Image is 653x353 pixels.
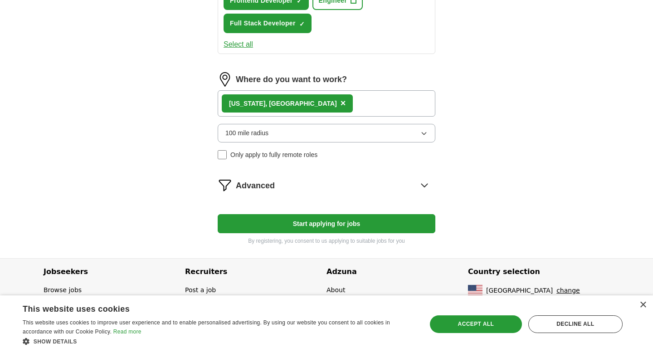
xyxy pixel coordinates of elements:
[486,285,553,295] span: [GEOGRAPHIC_DATA]
[23,319,390,335] span: This website uses cookies to improve user experience and to enable personalised advertising. By u...
[185,286,216,294] a: Post a job
[236,179,275,192] span: Advanced
[218,214,435,233] button: Start applying for jobs
[236,73,347,86] label: Where do you want to work?
[218,124,435,142] button: 100 mile radius
[218,72,232,87] img: location.png
[218,237,435,245] p: By registering, you consent to us applying to suitable jobs for you
[556,285,580,295] button: change
[230,150,317,160] span: Only apply to fully remote roles
[341,98,346,108] span: ×
[230,18,296,28] span: Full Stack Developer
[44,286,82,294] a: Browse jobs
[225,128,268,138] span: 100 mile radius
[299,20,305,28] span: ✓
[639,302,646,309] div: Close
[224,39,253,50] button: Select all
[341,96,346,111] button: ×
[23,337,415,346] div: Show details
[218,150,227,159] input: Only apply to fully remote roles
[34,338,77,345] span: Show details
[218,178,232,192] img: filter
[468,259,609,285] h4: Country selection
[528,315,623,333] div: Decline all
[229,98,337,108] div: [US_STATE], [GEOGRAPHIC_DATA]
[430,315,522,333] div: Accept all
[468,285,482,296] img: US flag
[113,328,141,335] a: Read more, opens a new window
[326,286,345,294] a: About
[224,14,312,33] button: Full Stack Developer✓
[23,301,392,314] div: This website uses cookies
